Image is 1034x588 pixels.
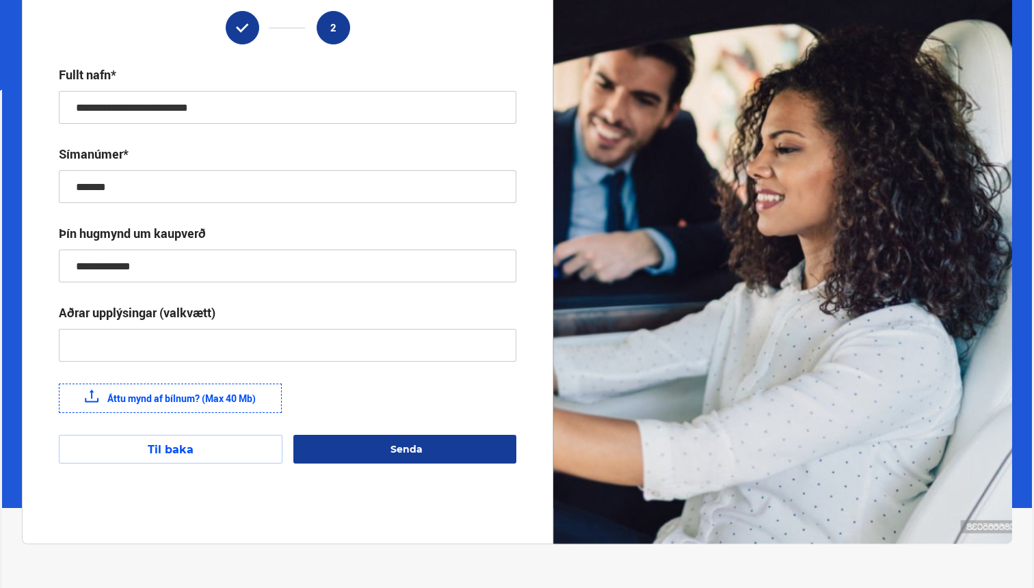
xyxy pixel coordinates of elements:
div: Þín hugmynd um kaupverð [59,225,206,241]
div: Fullt nafn* [59,66,116,83]
button: Senda [293,435,517,464]
button: Til baka [59,435,282,464]
label: Áttu mynd af bílnum? (Max 40 Mb) [59,384,282,413]
div: Aðrar upplýsingar (valkvætt) [59,304,215,321]
button: Opna LiveChat spjallviðmót [11,5,52,46]
span: 2 [330,22,336,34]
div: Símanúmer* [59,146,129,162]
span: Senda [390,443,423,455]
